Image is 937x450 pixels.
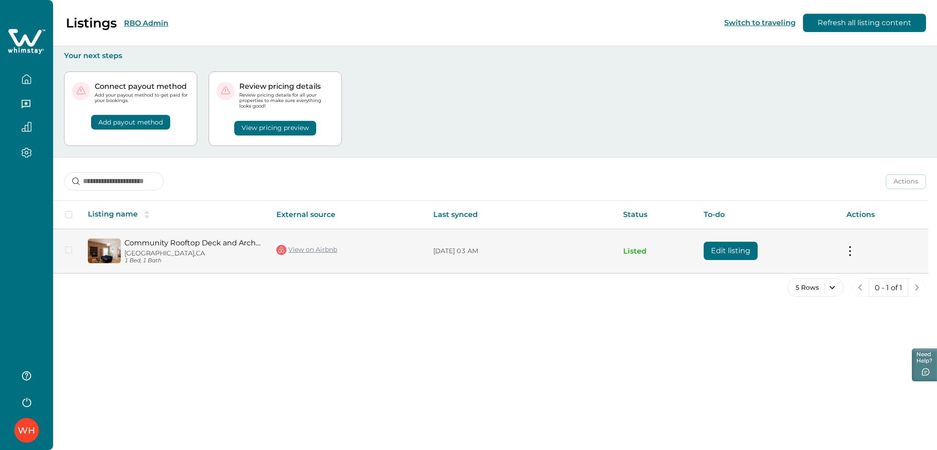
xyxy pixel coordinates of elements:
a: Community Rooftop Deck and Architectural Details - Stunning Chic Retreat [124,239,262,247]
button: RBO Admin [124,19,168,27]
div: Whimstay Host [18,419,35,441]
th: Actions [839,201,928,229]
p: Listings [66,15,117,31]
button: 5 Rows [787,278,844,297]
button: Refresh all listing content [803,14,926,32]
button: previous page [851,278,869,297]
p: [DATE] 03 AM [433,247,609,256]
p: Review pricing details for all your properties to make sure everything looks good! [239,92,334,109]
button: 0 - 1 of 1 [869,278,908,297]
p: [GEOGRAPHIC_DATA], CA [124,249,262,257]
p: 0 - 1 of 1 [875,283,902,293]
th: To-do [696,201,839,229]
button: Switch to traveling [724,18,796,27]
button: Actions [886,174,926,189]
button: next page [908,278,926,297]
p: 1 Bed, 1 Bath [124,257,262,264]
th: Listing name [81,201,269,229]
button: Edit listing [704,242,758,260]
a: View on Airbnb [276,244,337,256]
p: Listed [623,247,689,256]
button: Add payout method [91,115,170,130]
th: Last synced [426,201,616,229]
button: sorting [138,210,156,219]
img: propertyImage_Community Rooftop Deck and Architectural Details - Stunning Chic Retreat [88,239,121,263]
p: Review pricing details [239,82,334,91]
p: Add your payout method to get paid for your bookings. [95,92,189,103]
p: Your next steps [64,51,926,60]
th: Status [616,201,696,229]
p: Connect payout method [95,82,189,91]
button: View pricing preview [234,121,316,136]
th: External source [269,201,426,229]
